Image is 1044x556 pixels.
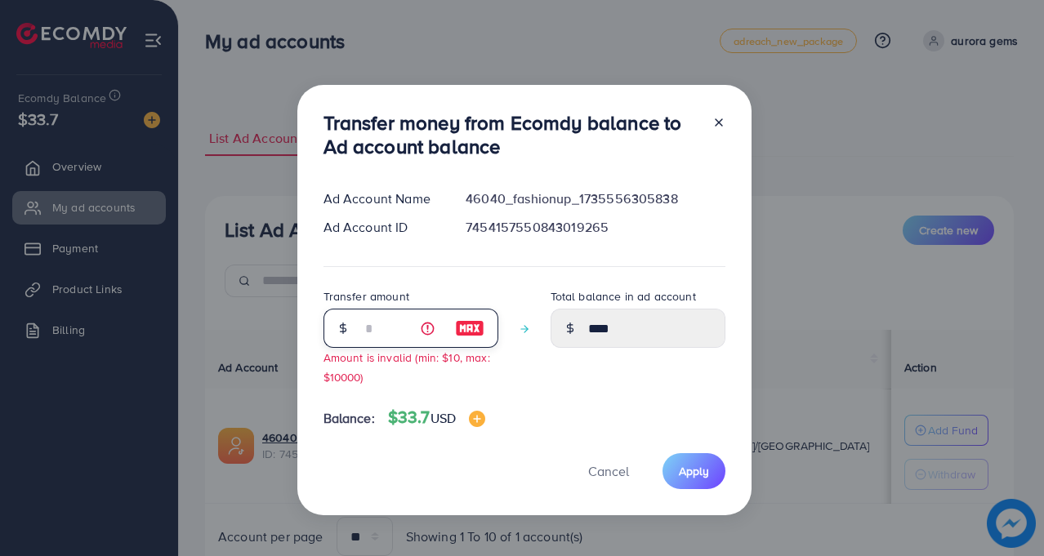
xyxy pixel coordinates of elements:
[551,288,696,305] label: Total balance in ad account
[323,288,409,305] label: Transfer amount
[453,218,738,237] div: 7454157550843019265
[455,318,484,338] img: image
[453,189,738,208] div: 46040_fashionup_1735556305838
[588,462,629,480] span: Cancel
[323,111,699,158] h3: Transfer money from Ecomdy balance to Ad account balance
[568,453,649,488] button: Cancel
[310,218,453,237] div: Ad Account ID
[310,189,453,208] div: Ad Account Name
[679,463,709,479] span: Apply
[469,411,485,427] img: image
[431,409,456,427] span: USD
[323,409,375,428] span: Balance:
[323,349,490,384] small: Amount is invalid (min: $10, max: $10000)
[663,453,725,488] button: Apply
[388,407,485,428] h4: $33.7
